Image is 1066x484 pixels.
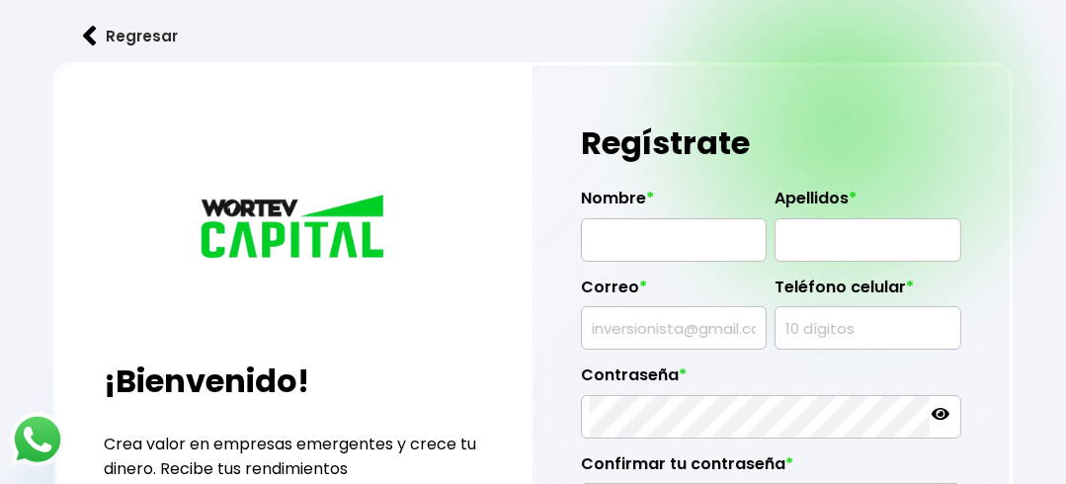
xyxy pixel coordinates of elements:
img: logos_whatsapp-icon.242b2217.svg [10,412,65,467]
img: logo_wortev_capital [196,192,393,265]
h1: Regístrate [581,114,961,173]
label: Contraseña [581,365,961,395]
input: inversionista@gmail.com [590,307,759,349]
label: Nombre [581,189,768,218]
label: Teléfono celular [775,278,961,307]
button: Regresar [53,10,207,62]
img: flecha izquierda [83,26,97,46]
a: flecha izquierdaRegresar [53,10,1013,62]
label: Confirmar tu contraseña [581,454,961,484]
label: Apellidos [775,189,961,218]
label: Correo [581,278,768,307]
input: 10 dígitos [783,307,952,349]
h2: ¡Bienvenido! [104,358,484,405]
